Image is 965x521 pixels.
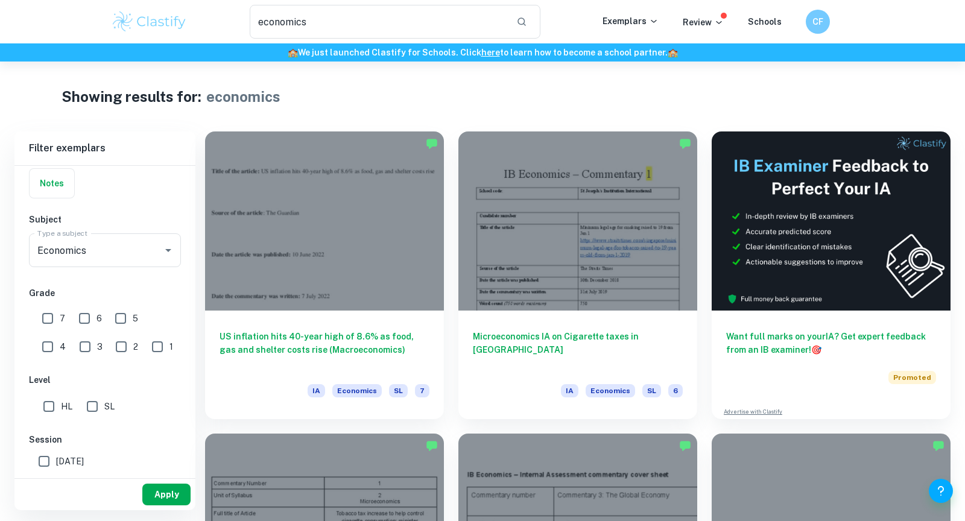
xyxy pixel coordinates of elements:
span: 7 [415,384,429,397]
p: Exemplars [603,14,659,28]
h6: CF [811,15,825,28]
h6: We just launched Clastify for Schools. Click to learn how to become a school partner. [2,46,963,59]
span: 4 [60,340,66,353]
button: Apply [142,484,191,505]
h6: Want full marks on your IA ? Get expert feedback from an IB examiner! [726,330,936,356]
img: Clastify logo [111,10,188,34]
span: Economics [332,384,382,397]
a: here [481,48,500,57]
span: HL [61,400,72,413]
img: Marked [426,137,438,150]
span: IA [308,384,325,397]
img: Marked [679,440,691,452]
a: Want full marks on yourIA? Get expert feedback from an IB examiner!PromotedAdvertise with Clastify [712,131,951,419]
span: [DATE] [56,455,84,468]
input: Search for any exemplars... [250,5,507,39]
h1: Showing results for: [62,86,201,107]
a: Microeconomics IA on Cigarette taxes in [GEOGRAPHIC_DATA]IAEconomicsSL6 [458,131,697,419]
h6: US inflation hits 40-year high of 8.6% as food, gas and shelter costs rise (Macroeconomics) [220,330,429,370]
span: 🎯 [811,345,821,355]
span: IA [561,384,578,397]
button: Open [160,242,177,259]
a: Advertise with Clastify [724,408,782,416]
span: 1 [169,340,173,353]
span: Promoted [888,371,936,384]
h6: Grade [29,286,181,300]
img: Marked [679,137,691,150]
img: Marked [426,440,438,452]
span: 2 [133,340,138,353]
span: SL [389,384,408,397]
h6: Level [29,373,181,387]
h6: Filter exemplars [14,131,195,165]
h6: Session [29,433,181,446]
button: CF [806,10,830,34]
span: Economics [586,384,635,397]
img: Thumbnail [712,131,951,311]
button: Help and Feedback [929,479,953,503]
p: Review [683,16,724,29]
span: 6 [668,384,683,397]
a: US inflation hits 40-year high of 8.6% as food, gas and shelter costs rise (Macroeconomics)IAEcon... [205,131,444,419]
label: Type a subject [37,228,87,238]
span: 5 [133,312,138,325]
button: Notes [30,169,74,198]
span: 7 [60,312,65,325]
span: 6 [96,312,102,325]
span: SL [642,384,661,397]
span: 🏫 [668,48,678,57]
span: 🏫 [288,48,298,57]
h6: Subject [29,213,181,226]
a: Schools [748,17,782,27]
span: SL [104,400,115,413]
span: 3 [97,340,103,353]
h6: Microeconomics IA on Cigarette taxes in [GEOGRAPHIC_DATA] [473,330,683,370]
img: Marked [932,440,944,452]
h1: economics [206,86,280,107]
